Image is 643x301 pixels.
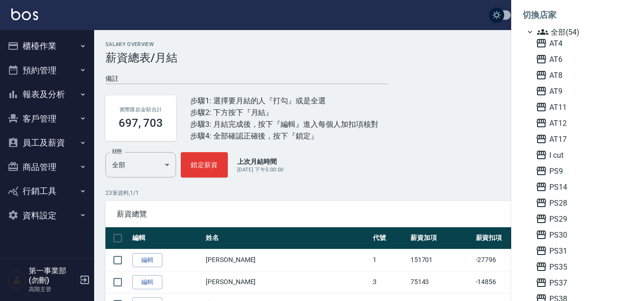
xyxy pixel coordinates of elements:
span: PS30 [536,229,628,240]
span: PS35 [536,261,628,272]
span: PS14 [536,181,628,193]
li: 切換店家 [522,4,632,26]
span: AT17 [536,133,628,145]
span: PS31 [536,245,628,256]
span: AT9 [536,85,628,97]
span: AT6 [536,54,628,65]
span: I cut [536,149,628,161]
span: AT11 [536,101,628,113]
span: PS28 [536,197,628,208]
span: AT4 [536,38,628,49]
span: PS37 [536,277,628,288]
span: PS9 [536,165,628,177]
span: AT12 [536,117,628,129]
span: AT8 [536,69,628,81]
span: PS29 [536,213,628,224]
span: 全部(54) [537,26,628,38]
